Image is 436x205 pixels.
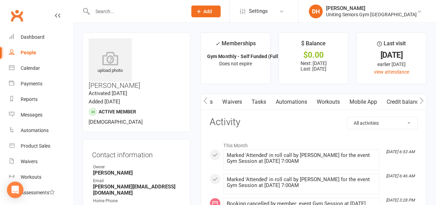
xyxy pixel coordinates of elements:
[21,50,36,55] div: People
[210,138,417,149] li: This Month
[21,143,50,149] div: Product Sales
[363,60,420,68] div: earlier [DATE]
[9,92,73,107] a: Reports
[8,7,26,24] a: Clubworx
[9,154,73,169] a: Waivers
[326,11,417,18] div: Uniting Seniors Gym [GEOGRAPHIC_DATA]
[9,138,73,154] a: Product Sales
[21,112,42,118] div: Messages
[246,94,271,110] a: Tasks
[21,128,49,133] div: Automations
[386,149,415,154] i: [DATE] 6:53 AM
[203,9,212,14] span: Add
[9,45,73,60] a: People
[217,94,246,110] a: Waivers
[226,152,376,164] div: Marked 'Attended' in roll call by [PERSON_NAME] for the event Gym Session at [DATE] 7:00AM
[344,94,382,110] a: Mobile App
[9,29,73,45] a: Dashboard
[374,69,409,75] a: view attendance
[285,60,342,72] p: Next: [DATE] Last: [DATE]
[21,174,41,180] div: Workouts
[89,52,132,74] div: upload photo
[363,52,420,59] div: [DATE]
[99,109,136,114] span: Active member
[21,190,55,195] div: Assessments
[9,60,73,76] a: Calendar
[271,94,312,110] a: Automations
[312,94,344,110] a: Workouts
[309,4,323,18] div: DH
[93,178,181,184] div: Email
[89,90,127,96] time: Activated [DATE]
[301,39,326,52] div: $ Balance
[21,159,38,164] div: Waivers
[9,169,73,185] a: Workouts
[215,39,256,52] div: Memberships
[377,39,406,52] div: Last visit
[386,198,415,203] i: [DATE] 3:28 PM
[285,52,342,59] div: $0.00
[7,181,23,198] div: Open Intercom Messenger
[210,117,417,128] h3: Activity
[21,65,40,71] div: Calendar
[21,96,38,102] div: Reports
[219,61,252,66] span: Does not expire
[21,34,44,40] div: Dashboard
[9,76,73,92] a: Payments
[191,6,221,17] button: Add
[93,170,181,176] strong: [PERSON_NAME]
[89,38,184,89] h3: [PERSON_NAME]
[92,148,181,159] h3: Contact information
[90,7,182,16] input: Search...
[9,123,73,138] a: Automations
[93,184,181,196] strong: [PERSON_NAME][EMAIL_ADDRESS][DOMAIN_NAME]
[386,174,415,178] i: [DATE] 6:46 AM
[93,164,181,170] div: Owner
[93,198,181,204] div: Home Phone
[326,5,417,11] div: [PERSON_NAME]
[382,94,426,110] a: Credit balance
[207,54,280,59] strong: Gym Monthly - Self Funded (Full)
[215,40,220,47] i: ✓
[226,177,376,188] div: Marked 'Attended' in roll call by [PERSON_NAME] for the event Gym Session at [DATE] 7:00AM
[249,3,268,19] span: Settings
[89,119,143,125] span: [DEMOGRAPHIC_DATA]
[9,185,73,201] a: Assessments
[89,99,120,105] time: Added [DATE]
[9,107,73,123] a: Messages
[21,81,42,86] div: Payments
